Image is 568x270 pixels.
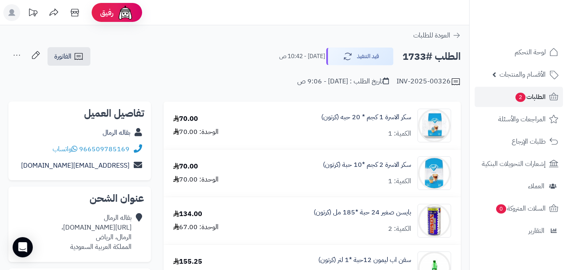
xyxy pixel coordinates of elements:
span: العودة للطلبات [413,30,450,40]
a: لوحة التحكم [475,42,563,62]
h2: عنوان الشحن [15,193,144,203]
h2: تفاصيل العميل [15,108,144,118]
div: 134.00 [173,209,202,219]
a: 966509785169 [79,144,129,154]
div: تاريخ الطلب : [DATE] - 9:06 ص [297,77,389,86]
span: لوحة التحكم [515,46,546,58]
div: الكمية: 1 [388,176,411,186]
div: 70.00 [173,162,198,171]
img: 1747422865-61UT6OXd80L._AC_SL1270-90x90.jpg [418,156,451,190]
div: الوحدة: 70.00 [173,175,219,184]
small: [DATE] - 10:42 ص [279,52,325,61]
a: الفاتورة [48,47,90,66]
span: الأقسام والمنتجات [499,69,546,80]
a: العملاء [475,176,563,196]
a: سكر الاسرة 1 كجم * 20 حبه (كرتون) [321,112,411,122]
a: المراجعات والأسئلة [475,109,563,129]
span: العملاء [528,180,544,192]
a: إشعارات التحويلات البنكية [475,154,563,174]
span: المراجعات والأسئلة [498,113,546,125]
span: التقارير [528,225,544,237]
div: الكمية: 1 [388,129,411,139]
a: سفن اب ليمون 12حبة *1 لتر (كرتون) [318,255,411,265]
span: إشعارات التحويلات البنكية [482,158,546,170]
a: واتساب [53,144,77,154]
a: التقارير [475,221,563,241]
img: ai-face.png [117,4,134,21]
a: سكر الاسرة 2 كجم *10 حبة (كرتون) [323,160,411,170]
img: logo-2.png [511,6,560,24]
a: تحديثات المنصة [22,4,43,23]
a: العودة للطلبات [413,30,461,40]
span: رفيق [100,8,114,18]
div: الوحدة: 67.00 [173,222,219,232]
img: 1747422643-H9NtV8ZjzdFc2NGcwko8EIkc2J63vLRu-90x90.jpg [418,109,451,142]
div: 70.00 [173,114,198,124]
span: السلات المتروكة [495,203,546,214]
img: 1747537715-1819305c-a8d8-4bdb-ac29-5e435f18-90x90.jpg [418,204,451,238]
button: قيد التنفيذ [326,48,394,65]
span: الفاتورة [54,51,71,61]
div: 155.25 [173,257,202,267]
div: INV-2025-00326 [396,77,461,87]
div: بقاله الرمال [URL][DOMAIN_NAME]، الرمال، الرياض المملكة العربية السعودية [61,213,132,251]
div: الكمية: 2 [388,224,411,234]
a: الطلبات2 [475,87,563,107]
div: الوحدة: 70.00 [173,127,219,137]
div: Open Intercom Messenger [13,237,33,257]
span: 2 [515,93,526,102]
span: الطلبات [515,91,546,103]
span: 0 [496,204,507,214]
a: بايسن صغير 24 حبة *185 مل (كرتون) [314,208,411,217]
a: السلات المتروكة0 [475,198,563,219]
a: طلبات الإرجاع [475,131,563,152]
a: بقاله الرمال [103,128,130,138]
span: طلبات الإرجاع [512,136,546,147]
h2: الطلب #1733 [402,48,461,65]
a: [EMAIL_ADDRESS][DOMAIN_NAME] [21,160,129,171]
